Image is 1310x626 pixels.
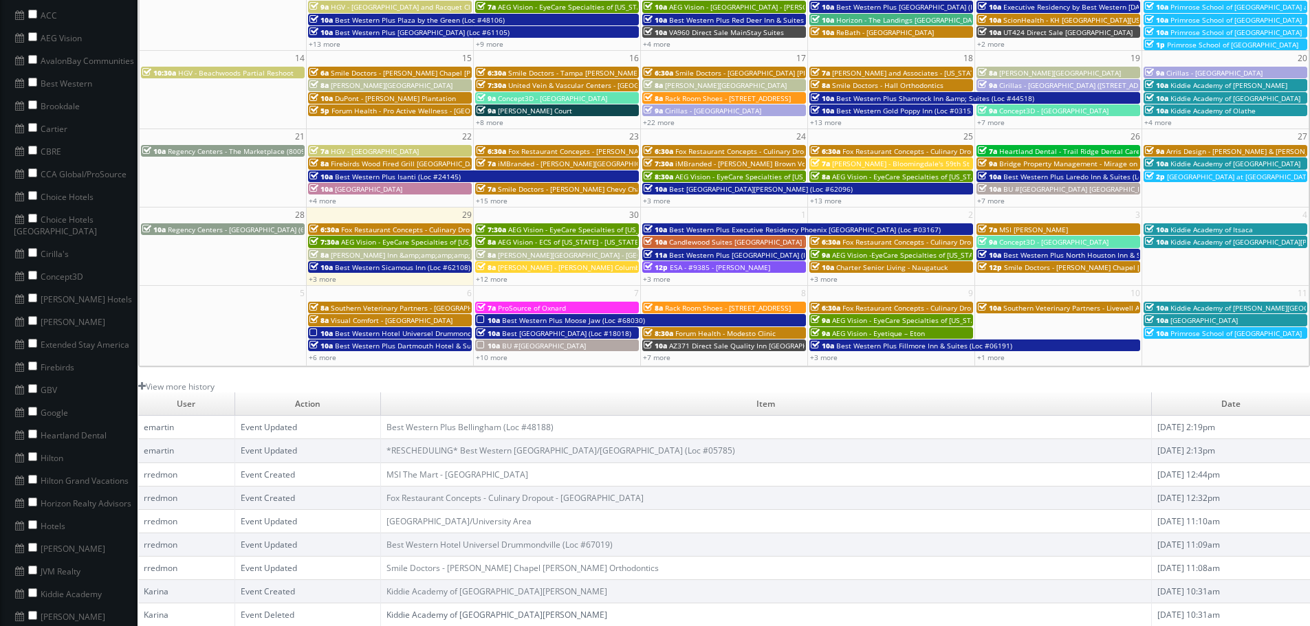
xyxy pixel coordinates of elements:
span: Best Western Plus [GEOGRAPHIC_DATA] (Loc #35038) [669,250,844,260]
span: Cirillas - [GEOGRAPHIC_DATA] ([STREET_ADDRESS]) [999,80,1164,90]
td: Event Updated [234,533,380,557]
span: 10a [309,27,333,37]
span: 10a [1145,106,1168,115]
span: VA960 Direct Sale MainStay Suites [669,27,784,37]
span: Smile Doctors - [PERSON_NAME] Chapel [PERSON_NAME] Orthodontic [331,68,560,78]
td: [DATE] 10:31am [1152,580,1310,603]
span: 10a [309,93,333,103]
span: Kiddie Academy of [PERSON_NAME] [1170,80,1287,90]
a: +1 more [977,353,1005,362]
span: Fox Restaurant Concepts - Culinary Dropout - [GEOGRAPHIC_DATA] [675,146,893,156]
span: 10a [309,184,333,194]
span: 6 [466,286,473,300]
span: UT424 Direct Sale [GEOGRAPHIC_DATA] [1003,27,1133,37]
span: BU #[GEOGRAPHIC_DATA] [502,341,586,350]
span: Bridge Property Management - Mirage on [PERSON_NAME] [999,159,1194,168]
span: Rack Room Shoes - [STREET_ADDRESS] [665,93,791,103]
span: 7:30a [644,159,673,168]
span: 5 [298,286,306,300]
span: [GEOGRAPHIC_DATA] [1170,315,1238,325]
span: [GEOGRAPHIC_DATA] [335,184,402,194]
span: AEG Vision - EyeCare Specialties of [US_STATE] – Southwest Orlando Eye Care [341,237,597,247]
span: 20 [1296,51,1309,65]
span: 6:30a [811,303,840,313]
span: 10a [1145,159,1168,168]
span: HGV - [GEOGRAPHIC_DATA] [331,146,419,156]
span: 10a [811,106,834,115]
span: Fox Restaurant Concepts - Culinary Dropout - [GEOGRAPHIC_DATA] [341,225,558,234]
span: HGV - [GEOGRAPHIC_DATA] and Racquet Club [331,2,479,12]
span: 3 [1134,208,1142,222]
span: Smile Doctors - Hall Orthodontics [832,80,943,90]
span: 10a [1145,328,1168,338]
span: 11a [644,250,667,260]
span: Horizon - The Landings [GEOGRAPHIC_DATA] [836,15,982,25]
span: 8a [477,262,496,272]
span: 9a [811,315,830,325]
span: 10a [1145,303,1168,313]
a: +4 more [643,39,670,49]
span: 2 [967,208,974,222]
span: 8:30a [644,172,673,181]
span: 10a [142,225,166,234]
span: 7a [477,303,496,313]
span: Concept3D - [GEOGRAPHIC_DATA] [999,237,1109,247]
span: 9a [811,250,830,260]
span: ProSource of Oxnard [498,303,566,313]
span: Heartland Dental - Trail Ridge Dental Care [999,146,1140,156]
a: *RESCHEDULING* Best Western [GEOGRAPHIC_DATA]/[GEOGRAPHIC_DATA] (Loc #05785) [386,445,735,456]
span: iMBranded - [PERSON_NAME][GEOGRAPHIC_DATA] BMW [498,159,681,168]
span: 10 [1129,286,1142,300]
span: 10a [309,172,333,181]
span: 10a [477,315,500,325]
td: [DATE] 11:09am [1152,533,1310,557]
span: 10a [644,184,667,194]
td: Event Created [234,486,380,509]
span: 10a [644,15,667,25]
a: Best Western Hotel Universel Drummondville (Loc #67019) [386,539,613,550]
span: 8a [309,303,329,313]
span: Firebirds Wood Fired Grill [GEOGRAPHIC_DATA] [331,159,484,168]
td: rredmon [138,509,234,533]
span: Kiddie Academy of Itsaca [1170,225,1253,234]
td: Karina [138,580,234,603]
td: rredmon [138,486,234,509]
span: Best Western Plus Red Deer Inn & Suites (Loc #61062) [669,15,849,25]
span: [PERSON_NAME] - Bloomingdale's 59th St [832,159,970,168]
a: +3 more [810,353,838,362]
span: Primrose School of [GEOGRAPHIC_DATA] [1170,15,1302,25]
span: 10a [1145,93,1168,103]
td: Event Updated [234,509,380,533]
span: 6:30a [309,225,339,234]
span: Forum Health - Pro Active Wellness - [GEOGRAPHIC_DATA] [331,106,521,115]
span: 10a [978,303,1001,313]
a: +6 more [309,353,336,362]
span: ESA - #9385 - [PERSON_NAME] [670,262,770,272]
span: iMBranded - [PERSON_NAME] Brown Volkswagen [675,159,837,168]
span: 10a [644,237,667,247]
span: 8a [309,159,329,168]
span: 9a [978,159,997,168]
span: 10a [978,172,1001,181]
span: 7:30a [477,80,506,90]
span: 10a [644,27,667,37]
span: [PERSON_NAME][GEOGRAPHIC_DATA] - [GEOGRAPHIC_DATA] [498,250,693,260]
span: 6:30a [477,146,506,156]
span: 8a [644,80,663,90]
span: Fox Restaurant Concepts - [PERSON_NAME] Cocina - [GEOGRAPHIC_DATA] [508,146,748,156]
span: 9a [1145,68,1164,78]
span: 10a [309,341,333,350]
span: 6:30a [477,68,506,78]
span: Visual Comfort - [GEOGRAPHIC_DATA] [331,315,452,325]
span: 10a [142,146,166,156]
span: 10a [644,341,667,350]
td: Item [380,392,1152,416]
a: +2 more [977,39,1005,49]
a: +9 more [476,39,503,49]
span: Smile Doctors - [GEOGRAPHIC_DATA] [PERSON_NAME] Orthodontics [675,68,897,78]
span: 28 [294,208,306,222]
span: 9a [978,237,997,247]
span: 4 [1301,208,1309,222]
span: 10a [978,184,1001,194]
a: Smile Doctors - [PERSON_NAME] Chapel [PERSON_NAME] Orthodontics [386,562,659,574]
